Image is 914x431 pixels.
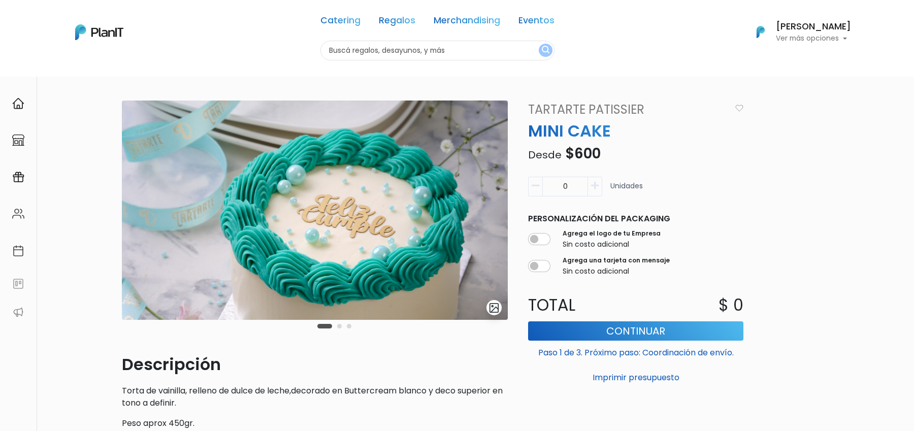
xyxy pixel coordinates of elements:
[122,352,508,377] p: Descripción
[528,343,743,359] p: Paso 1 de 3. Próximo paso: Coordinación de envío.
[315,320,354,332] div: Carousel Pagination
[522,293,636,317] p: Total
[347,324,351,328] button: Carousel Page 3
[337,324,342,328] button: Carousel Page 2
[610,181,643,201] p: Unidades
[563,266,670,277] p: Sin costo adicional
[528,321,743,341] button: Continuar
[565,144,601,163] span: $600
[528,213,743,225] p: Personalización del packaging
[743,19,851,45] button: PlanIt Logo [PERSON_NAME] Ver más opciones
[12,245,24,257] img: calendar-87d922413cdce8b2cf7b7f5f62616a5cf9e4887200fb71536465627b3292af00.svg
[735,105,743,112] img: heart_icon
[542,46,549,55] img: search_button-432b6d5273f82d61273b3651a40e1bd1b912527efae98b1b7a1b2c0702e16a8d.svg
[518,16,554,28] a: Eventos
[12,134,24,146] img: marketplace-4ceaa7011d94191e9ded77b95e3339b90024bf715f7c57f8cf31f2d8c509eaba.svg
[317,324,332,328] button: Carousel Page 1 (Current Slide)
[12,278,24,290] img: feedback-78b5a0c8f98aac82b08bfc38622c3050aee476f2c9584af64705fc4e61158814.svg
[528,148,562,162] span: Desde
[12,306,24,318] img: partners-52edf745621dab592f3b2c58e3bca9d71375a7ef29c3b500c9f145b62cc070d4.svg
[749,21,772,43] img: PlanIt Logo
[522,101,731,119] a: Tartarte Patissier
[776,22,851,31] h6: [PERSON_NAME]
[12,97,24,110] img: home-e721727adea9d79c4d83392d1f703f7f8bce08238fde08b1acbfd93340b81755.svg
[434,16,500,28] a: Merchandising
[776,35,851,42] p: Ver más opciones
[12,171,24,183] img: campaigns-02234683943229c281be62815700db0a1741e53638e28bf9629b52c665b00959.svg
[75,24,123,40] img: PlanIt Logo
[122,417,508,429] p: Peso aprox 450gr.
[719,293,743,317] p: $ 0
[379,16,415,28] a: Regalos
[488,302,500,314] img: gallery-light
[320,41,554,60] input: Buscá regalos, desayunos, y más
[563,229,661,238] label: Agrega el logo de tu Empresa
[563,239,661,250] p: Sin costo adicional
[522,119,749,143] p: MINI CAKE
[563,256,670,265] label: Agrega una tarjeta con mensaje
[122,101,508,320] img: 1000034418.jpg
[12,208,24,220] img: people-662611757002400ad9ed0e3c099ab2801c6687ba6c219adb57efc949bc21e19d.svg
[320,16,361,28] a: Catering
[528,369,743,386] button: Imprimir presupuesto
[122,385,508,409] p: Torta de vainilla, relleno de dulce de leche,decorado en Buttercream blanco y deco superior en to...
